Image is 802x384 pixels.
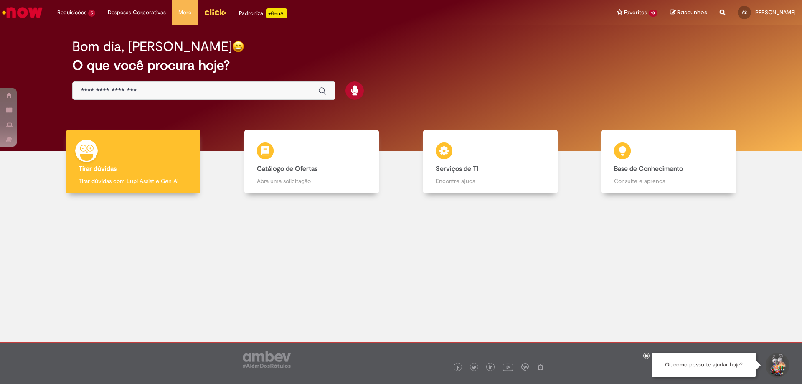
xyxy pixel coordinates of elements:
span: Requisições [57,8,86,17]
img: logo_footer_naosei.png [537,363,544,371]
a: Tirar dúvidas Tirar dúvidas com Lupi Assist e Gen Ai [44,130,223,194]
span: AS [742,10,747,15]
p: Abra uma solicitação [257,177,366,185]
span: Rascunhos [677,8,707,16]
h2: O que você procura hoje? [72,58,730,73]
img: ServiceNow [1,4,44,21]
span: [PERSON_NAME] [754,9,796,16]
img: logo_footer_workplace.png [521,363,529,371]
div: Oi, como posso te ajudar hoje? [652,353,756,377]
div: Padroniza [239,8,287,18]
a: Serviços de TI Encontre ajuda [401,130,580,194]
img: logo_footer_facebook.png [456,366,460,370]
span: 5 [88,10,95,17]
img: logo_footer_linkedin.png [489,365,493,370]
b: Catálogo de Ofertas [257,165,317,173]
button: Iniciar Conversa de Suporte [764,353,789,378]
b: Base de Conhecimento [614,165,683,173]
p: Consulte e aprenda [614,177,723,185]
img: happy-face.png [232,41,244,53]
a: Rascunhos [670,9,707,17]
p: Tirar dúvidas com Lupi Assist e Gen Ai [79,177,188,185]
span: 10 [649,10,657,17]
img: click_logo_yellow_360x200.png [204,6,226,18]
p: +GenAi [266,8,287,18]
h2: Bom dia, [PERSON_NAME] [72,39,232,54]
span: Despesas Corporativas [108,8,166,17]
p: Encontre ajuda [436,177,545,185]
img: logo_footer_youtube.png [503,361,513,372]
img: logo_footer_ambev_rotulo_gray.png [243,351,291,368]
b: Tirar dúvidas [79,165,117,173]
span: Favoritos [624,8,647,17]
span: More [178,8,191,17]
b: Serviços de TI [436,165,478,173]
a: Base de Conhecimento Consulte e aprenda [580,130,759,194]
a: Catálogo de Ofertas Abra uma solicitação [223,130,401,194]
img: logo_footer_twitter.png [472,366,476,370]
